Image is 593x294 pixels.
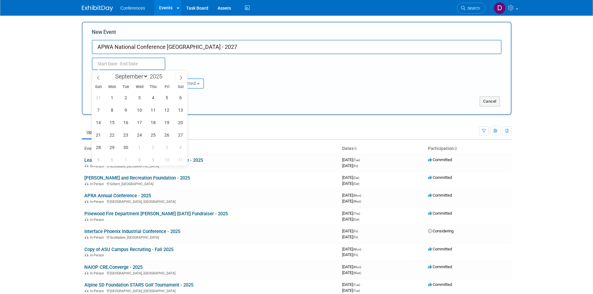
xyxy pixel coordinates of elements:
[84,157,203,163] a: League of AZ Cities and Towns Annual Conference - 2025
[175,91,187,104] span: September 6, 2025
[342,199,361,203] span: [DATE]
[133,85,146,89] span: Wed
[106,129,118,141] span: September 22, 2025
[342,175,361,180] span: [DATE]
[85,289,88,292] img: In-Person Event
[82,143,340,154] th: Event
[85,271,88,274] img: In-Person Event
[354,146,357,151] a: Sort by Start Date
[85,218,88,221] img: In-Person Event
[161,104,173,116] span: September 12, 2025
[84,211,228,217] a: Pinewood Fire Department [PERSON_NAME] [DATE] Fundraiser - 2025
[342,264,363,269] span: [DATE]
[147,141,159,153] span: October 2, 2025
[85,182,88,185] img: In-Person Event
[82,126,118,138] a: Upcoming37
[362,247,363,251] span: -
[147,104,159,116] span: September 11, 2025
[92,104,105,116] span: September 7, 2025
[342,270,361,275] span: [DATE]
[90,236,106,240] span: In-Person
[120,91,132,104] span: September 2, 2025
[353,158,360,162] span: (Tue)
[106,104,118,116] span: September 8, 2025
[106,116,118,128] span: September 15, 2025
[428,211,452,216] span: Committed
[146,85,160,89] span: Thu
[353,236,358,239] span: (Fri)
[84,235,337,240] div: Scottsdale, [GEOGRAPHIC_DATA]
[84,247,173,252] a: Copy of ASU Campus Recruiting - Fall 2025
[92,29,116,38] label: New Event
[112,72,148,80] select: Month
[92,91,105,104] span: August 31, 2025
[84,264,143,270] a: NAIOP CRE.Converge - 2025
[120,104,132,116] span: September 9, 2025
[428,247,452,251] span: Committed
[353,176,359,180] span: (Sat)
[353,283,360,287] span: (Tue)
[84,181,337,186] div: Gilbert, [GEOGRAPHIC_DATA]
[175,141,187,153] span: October 4, 2025
[454,146,457,151] a: Sort by Participation Type
[161,91,173,104] span: September 5, 2025
[106,141,118,153] span: September 29, 2025
[92,58,165,70] input: Start Date - End Date
[92,129,105,141] span: September 21, 2025
[175,116,187,128] span: September 20, 2025
[120,116,132,128] span: September 16, 2025
[175,154,187,166] span: October 11, 2025
[457,3,486,14] a: Search
[147,116,159,128] span: September 18, 2025
[361,157,362,162] span: -
[174,85,187,89] span: Sat
[342,181,359,186] span: [DATE]
[342,252,358,257] span: [DATE]
[175,104,187,116] span: September 13, 2025
[134,141,146,153] span: October 1, 2025
[92,85,106,89] span: Sun
[465,6,480,11] span: Search
[353,271,361,275] span: (Wed)
[90,200,106,204] span: In-Person
[147,129,159,141] span: September 25, 2025
[428,193,452,198] span: Committed
[119,85,133,89] span: Tue
[92,141,105,153] span: September 28, 2025
[90,271,106,275] span: In-Person
[428,264,452,269] span: Committed
[353,182,359,185] span: (Sat)
[353,218,359,221] span: (Sat)
[84,270,337,275] div: [GEOGRAPHIC_DATA], [GEOGRAPHIC_DATA]
[426,143,511,154] th: Participation
[84,175,190,181] a: [PERSON_NAME] and Recreation Foundation - 2025
[353,194,361,197] span: (Mon)
[90,289,106,293] span: In-Person
[106,91,118,104] span: September 1, 2025
[494,2,506,14] img: Diane Arabia
[90,182,106,186] span: In-Person
[428,282,452,287] span: Committed
[106,154,118,166] span: October 6, 2025
[360,175,361,180] span: -
[134,154,146,166] span: October 8, 2025
[85,253,88,256] img: In-Person Event
[147,91,159,104] span: September 4, 2025
[353,164,358,168] span: (Fri)
[353,265,361,269] span: (Mon)
[92,154,105,166] span: October 5, 2025
[84,199,337,204] div: [GEOGRAPHIC_DATA], [GEOGRAPHIC_DATA]
[90,218,106,222] span: In-Person
[359,229,360,233] span: -
[92,70,152,78] div: Attendance / Format:
[353,212,360,215] span: (Thu)
[84,282,193,288] a: Alpine SD Foundation STARS Golf Tournament - 2025
[161,154,173,166] span: October 10, 2025
[85,200,88,203] img: In-Person Event
[353,230,358,233] span: (Fri)
[161,116,173,128] span: September 19, 2025
[342,193,363,198] span: [DATE]
[480,96,500,106] button: Cancel
[342,157,362,162] span: [DATE]
[342,229,360,233] span: [DATE]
